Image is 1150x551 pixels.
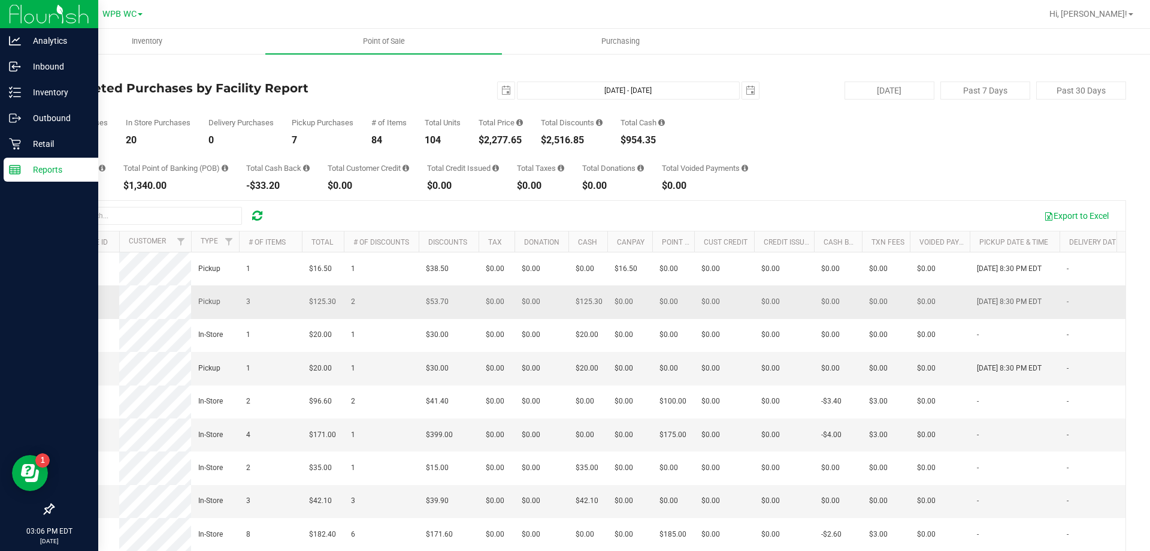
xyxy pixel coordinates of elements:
[126,119,190,127] div: In Store Purchases
[576,329,598,341] span: $20.00
[576,296,603,308] span: $125.30
[522,429,540,441] span: $0.00
[425,119,461,127] div: Total Units
[198,329,223,341] span: In-Store
[486,495,504,507] span: $0.00
[1036,206,1116,226] button: Export to Excel
[615,329,633,341] span: $0.00
[309,296,336,308] span: $125.30
[9,138,21,150] inline-svg: Retail
[102,9,137,19] span: WPB WC
[821,462,840,474] span: $0.00
[821,329,840,341] span: $0.00
[917,396,936,407] span: $0.00
[1036,82,1126,100] button: Past 30 Days
[292,119,353,127] div: Pickup Purchases
[1067,363,1069,374] span: -
[617,238,644,246] a: CanPay
[701,396,720,407] span: $0.00
[249,238,286,246] a: # of Items
[246,164,310,172] div: Total Cash Back
[1067,329,1069,341] span: -
[428,238,467,246] a: Discounts
[522,396,540,407] span: $0.00
[198,396,223,407] span: In-Store
[303,164,310,172] i: Sum of the cash-back amounts from rounded-up electronic payments for all purchases in the date ra...
[246,296,250,308] span: 3
[246,495,250,507] span: 3
[198,363,220,374] span: Pickup
[99,164,105,172] i: Sum of the successful, non-voided CanPay payment transactions for all purchases in the date range.
[426,296,449,308] span: $53.70
[351,429,355,441] span: 1
[486,296,504,308] span: $0.00
[427,181,499,191] div: $0.00
[427,164,499,172] div: Total Credit Issued
[821,529,842,540] span: -$2.60
[761,263,780,275] span: $0.00
[21,85,93,100] p: Inventory
[869,429,888,441] span: $3.00
[701,263,720,275] span: $0.00
[578,238,597,246] a: Cash
[351,263,355,275] span: 1
[35,453,50,468] iframe: Resource center unread badge
[541,119,603,127] div: Total Discounts
[351,396,355,407] span: 2
[615,495,633,507] span: $0.00
[917,263,936,275] span: $0.00
[486,529,504,540] span: $0.00
[977,329,979,341] span: -
[265,29,502,54] a: Point of Sale
[1069,238,1120,246] a: Delivery Date
[615,363,633,374] span: $0.00
[21,59,93,74] p: Inbound
[53,82,410,95] h4: Completed Purchases by Facility Report
[979,238,1048,246] a: Pickup Date & Time
[659,529,686,540] span: $185.00
[498,82,515,99] span: select
[486,462,504,474] span: $0.00
[351,363,355,374] span: 1
[582,181,644,191] div: $0.00
[659,495,678,507] span: $0.00
[869,329,888,341] span: $0.00
[977,263,1042,275] span: [DATE] 8:30 PM EDT
[486,363,504,374] span: $0.00
[524,238,559,246] a: Donation
[123,181,228,191] div: $1,340.00
[516,119,523,127] i: Sum of the total prices of all purchases in the date range.
[198,263,220,275] span: Pickup
[919,238,979,246] a: Voided Payment
[659,263,678,275] span: $0.00
[761,495,780,507] span: $0.00
[541,136,603,145] div: $2,516.85
[917,329,936,341] span: $0.00
[615,429,633,441] span: $0.00
[522,529,540,540] span: $0.00
[821,495,840,507] span: $0.00
[246,263,250,275] span: 1
[328,164,409,172] div: Total Customer Credit
[351,462,355,474] span: 1
[486,429,504,441] span: $0.00
[821,396,842,407] span: -$3.40
[198,462,223,474] span: In-Store
[486,396,504,407] span: $0.00
[659,296,678,308] span: $0.00
[917,296,936,308] span: $0.00
[637,164,644,172] i: Sum of all round-up-to-next-dollar total price adjustments for all purchases in the date range.
[351,495,355,507] span: 3
[977,495,979,507] span: -
[596,119,603,127] i: Sum of the discount values applied to the all purchases in the date range.
[201,237,218,245] a: Type
[426,495,449,507] span: $39.90
[246,462,250,474] span: 2
[821,263,840,275] span: $0.00
[171,231,191,252] a: Filter
[9,61,21,73] inline-svg: Inbound
[621,136,665,145] div: $954.35
[701,329,720,341] span: $0.00
[522,495,540,507] span: $0.00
